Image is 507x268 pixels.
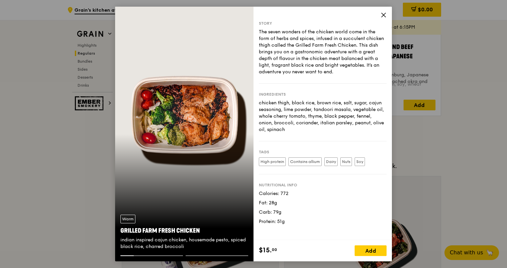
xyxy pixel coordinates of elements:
[120,226,248,235] div: Grilled Farm Fresh Chicken
[259,209,387,216] div: Carb: 79g
[259,21,387,26] div: Story
[259,157,286,166] label: High protein
[259,218,387,225] div: Protein: 51g
[355,245,387,256] div: Add
[259,245,272,255] span: $15.
[259,190,387,197] div: Calories: 772
[355,157,365,166] label: Soy
[259,92,387,97] div: Ingredients
[120,215,135,223] div: Warm
[324,157,338,166] label: Dairy
[272,247,277,252] span: 00
[259,182,387,188] div: Nutritional info
[120,237,248,250] div: indian inspired cajun chicken, housemade pesto, spiced black rice, charred broccoli
[259,29,387,75] div: The seven wonders of the chicken world come in the form of herbs and spices, infused in a succule...
[340,157,352,166] label: Nuts
[288,157,322,166] label: Contains allium
[259,100,387,133] div: chicken thigh, black rice, brown rice, salt, sugar, cajun seasoning, lime powder, tandoori masala...
[259,149,387,155] div: Tags
[259,200,387,206] div: Fat: 28g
